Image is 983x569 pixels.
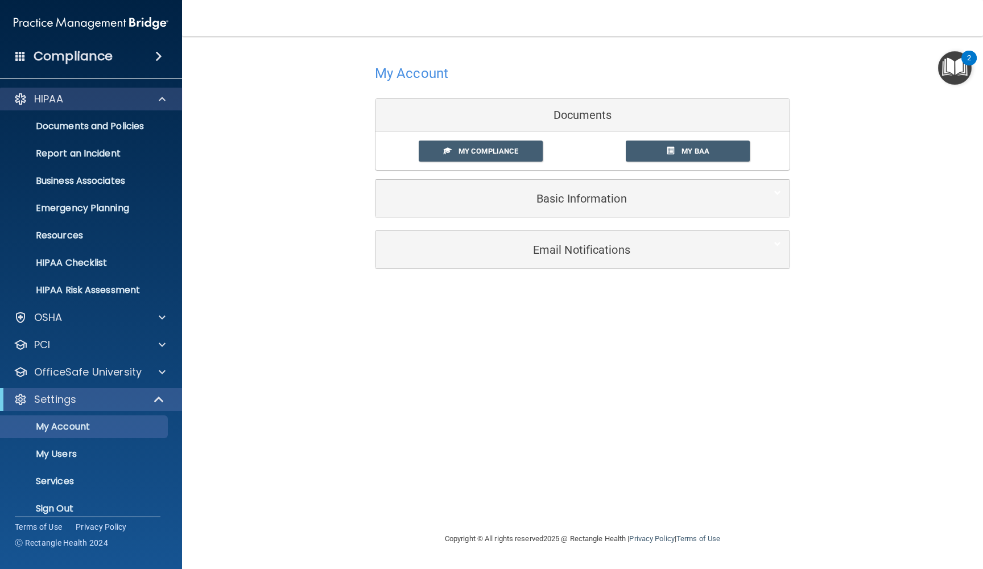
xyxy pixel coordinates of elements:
h4: My Account [375,66,448,81]
a: Privacy Policy [629,534,674,543]
p: OSHA [34,311,63,324]
div: Documents [375,99,790,132]
a: OSHA [14,311,166,324]
p: HIPAA [34,92,63,106]
a: PCI [14,338,166,352]
span: My Compliance [459,147,518,155]
h5: Email Notifications [384,244,746,256]
p: Sign Out [7,503,163,514]
a: Email Notifications [384,237,781,262]
a: Terms of Use [15,521,62,533]
p: HIPAA Checklist [7,257,163,269]
a: Terms of Use [676,534,720,543]
h4: Compliance [34,48,113,64]
p: Settings [34,393,76,406]
p: My Account [7,421,163,432]
p: Report an Incident [7,148,163,159]
p: Resources [7,230,163,241]
p: Emergency Planning [7,203,163,214]
p: My Users [7,448,163,460]
p: HIPAA Risk Assessment [7,284,163,296]
p: PCI [34,338,50,352]
button: Open Resource Center, 2 new notifications [938,51,972,85]
p: Services [7,476,163,487]
div: Copyright © All rights reserved 2025 @ Rectangle Health | | [375,521,790,557]
span: My BAA [682,147,709,155]
a: OfficeSafe University [14,365,166,379]
a: Privacy Policy [76,521,127,533]
h5: Basic Information [384,192,746,205]
a: HIPAA [14,92,166,106]
p: Business Associates [7,175,163,187]
img: PMB logo [14,12,168,35]
p: OfficeSafe University [34,365,142,379]
p: Documents and Policies [7,121,163,132]
a: Basic Information [384,185,781,211]
a: Settings [14,393,165,406]
span: Ⓒ Rectangle Health 2024 [15,537,108,549]
div: 2 [967,58,971,73]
